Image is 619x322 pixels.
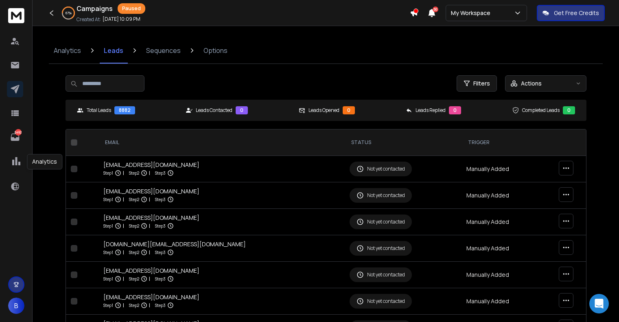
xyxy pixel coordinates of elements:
td: [DOMAIN_NAME][EMAIL_ADDRESS][DOMAIN_NAME] [98,235,345,262]
p: | [149,169,150,177]
p: Step 2 [129,222,139,230]
p: Step 1 [103,222,113,230]
div: 0 [236,106,248,114]
div: 8882 [114,106,135,114]
h1: Campaigns [77,4,113,13]
p: Step 2 [129,248,139,256]
p: [DATE] 10:09 PM [103,16,140,22]
p: Step 1 [103,195,113,204]
p: Step 3 [155,195,166,204]
p: Leads Replied [416,107,446,114]
p: Completed Leads [522,107,560,114]
div: Not yet contacted [357,218,405,226]
p: | [123,222,124,230]
p: Leads Opened [308,107,339,114]
p: Actions [521,79,542,88]
div: 0 [449,106,461,114]
p: Manually Added [466,271,542,279]
p: Leads Contacted [196,107,232,114]
button: B [8,298,24,314]
p: | [149,195,150,204]
p: | [123,301,124,309]
p: Manually Added [466,297,542,305]
p: Created At: [77,16,101,23]
p: | [123,248,124,256]
p: Step 3 [155,301,166,309]
p: | [123,275,124,283]
td: [EMAIL_ADDRESS][DOMAIN_NAME] [98,288,345,315]
div: Not yet contacted [357,192,405,199]
td: [EMAIL_ADDRESS][DOMAIN_NAME] [98,182,345,209]
p: Manually Added [466,165,542,173]
p: Options [203,46,227,55]
p: | [123,195,124,204]
div: Not yet contacted [357,271,405,278]
p: Step 1 [103,301,113,309]
button: Get Free Credits [537,5,605,21]
button: Filters [457,75,497,92]
p: | [149,222,150,230]
p: Step 2 [129,301,139,309]
p: | [149,301,150,309]
p: Total Leads [87,107,111,114]
a: Options [199,37,232,64]
p: Step 1 [103,169,113,177]
p: Step 2 [129,169,139,177]
p: | [123,169,124,177]
p: Manually Added [466,191,542,199]
a: Leads [99,37,128,64]
div: Not yet contacted [357,165,405,173]
p: Leads [104,46,123,55]
p: | [149,275,150,283]
p: Manually Added [466,244,542,252]
p: Step 1 [103,275,113,283]
span: Filters [473,79,490,88]
p: Analytics [54,46,81,55]
th: TRIGGER [462,129,547,156]
a: Analytics [49,37,86,64]
a: Sequences [141,37,186,64]
div: Not yet contacted [357,245,405,252]
div: 0 [343,106,355,114]
p: | [149,248,150,256]
p: Step 3 [155,275,166,283]
div: 0 [563,106,575,114]
span: 50 [433,7,438,12]
th: EMAIL [98,129,345,156]
p: 67 % [66,11,72,15]
p: Step 1 [103,248,113,256]
td: [EMAIL_ADDRESS][DOMAIN_NAME] [98,262,345,288]
td: [EMAIL_ADDRESS][DOMAIN_NAME] [98,209,345,235]
p: My Workspace [451,9,494,17]
a: 6492 [7,129,23,145]
p: Step 2 [129,195,139,204]
th: STATUS [345,129,462,156]
p: Get Free Credits [554,9,599,17]
p: 6492 [15,129,22,136]
p: Step 2 [129,275,139,283]
p: Manually Added [466,218,542,226]
td: [EMAIL_ADDRESS][DOMAIN_NAME] [98,156,345,182]
div: Not yet contacted [357,298,405,305]
p: Step 3 [155,222,166,230]
div: Paused [118,3,145,14]
div: Analytics [27,154,62,169]
p: Sequences [146,46,181,55]
p: Step 3 [155,248,166,256]
p: Step 3 [155,169,166,177]
div: Open Intercom Messenger [589,294,609,313]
